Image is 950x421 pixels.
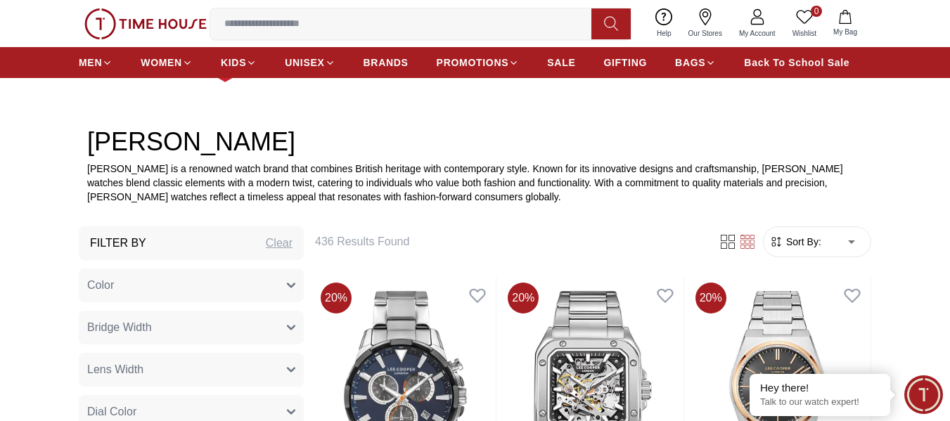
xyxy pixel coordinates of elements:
[787,28,822,39] span: Wishlist
[784,6,825,41] a: 0Wishlist
[87,277,114,294] span: Color
[695,283,726,313] span: 20 %
[364,50,409,75] a: BRANDS
[547,50,575,75] a: SALE
[675,50,716,75] a: BAGS
[141,50,193,75] a: WOMEN
[285,56,324,70] span: UNISEX
[769,235,821,249] button: Sort By:
[675,56,705,70] span: BAGS
[79,268,304,302] button: Color
[744,56,849,70] span: Back To School Sale
[760,396,880,408] p: Talk to our watch expert!
[508,283,539,313] span: 20 %
[437,50,520,75] a: PROMOTIONS
[266,235,293,252] div: Clear
[87,319,152,336] span: Bridge Width
[651,28,677,39] span: Help
[680,6,731,41] a: Our Stores
[79,311,304,344] button: Bridge Width
[783,235,821,249] span: Sort By:
[90,235,146,252] h3: Filter By
[79,50,113,75] a: MEN
[648,6,680,41] a: Help
[87,361,143,378] span: Lens Width
[603,56,647,70] span: GIFTING
[733,28,781,39] span: My Account
[828,27,863,37] span: My Bag
[603,50,647,75] a: GIFTING
[904,375,943,414] div: Chat Widget
[87,128,863,156] h2: [PERSON_NAME]
[87,403,136,420] span: Dial Color
[79,56,102,70] span: MEN
[437,56,509,70] span: PROMOTIONS
[744,50,849,75] a: Back To School Sale
[285,50,335,75] a: UNISEX
[141,56,182,70] span: WOMEN
[84,8,207,39] img: ...
[87,162,863,204] p: [PERSON_NAME] is a renowned watch brand that combines British heritage with contemporary style. K...
[364,56,409,70] span: BRANDS
[79,353,304,387] button: Lens Width
[547,56,575,70] span: SALE
[221,56,246,70] span: KIDS
[825,7,866,40] button: My Bag
[760,381,880,395] div: Hey there!
[221,50,257,75] a: KIDS
[315,233,701,250] h6: 436 Results Found
[683,28,728,39] span: Our Stores
[811,6,822,17] span: 0
[321,283,352,313] span: 20 %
